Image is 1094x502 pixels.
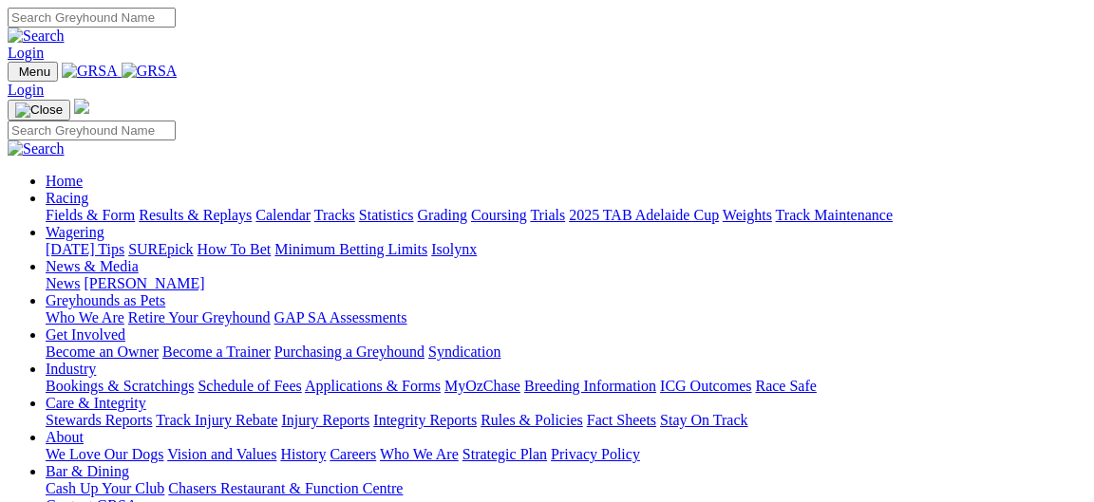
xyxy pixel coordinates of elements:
div: Greyhounds as Pets [46,309,1086,326]
a: Cash Up Your Club [46,480,164,496]
a: Weights [723,207,772,223]
a: Become a Trainer [162,344,271,360]
a: Integrity Reports [373,412,477,428]
img: Close [15,102,63,118]
a: Syndication [428,344,500,360]
a: Chasers Restaurant & Function Centre [168,480,403,496]
a: Rules & Policies [481,412,583,428]
a: Schedule of Fees [198,378,301,394]
a: Grading [418,207,467,223]
a: Fields & Form [46,207,135,223]
div: Bar & Dining [46,480,1086,497]
a: Results & Replays [139,207,252,223]
a: History [280,446,326,462]
div: About [46,446,1086,463]
a: Bookings & Scratchings [46,378,194,394]
a: Vision and Values [167,446,276,462]
a: Login [8,82,44,98]
img: Search [8,28,65,45]
a: Care & Integrity [46,395,146,411]
a: [PERSON_NAME] [84,275,204,291]
a: Stewards Reports [46,412,152,428]
a: Trials [530,207,565,223]
img: logo-grsa-white.png [74,99,89,114]
a: Stay On Track [660,412,747,428]
span: Menu [19,65,50,79]
a: Track Injury Rebate [156,412,277,428]
a: Fact Sheets [587,412,656,428]
a: SUREpick [128,241,193,257]
a: Careers [330,446,376,462]
button: Toggle navigation [8,62,58,82]
div: Wagering [46,241,1086,258]
a: Home [46,173,83,189]
a: Statistics [359,207,414,223]
a: Become an Owner [46,344,159,360]
div: Care & Integrity [46,412,1086,429]
a: About [46,429,84,445]
a: Who We Are [46,309,124,325]
a: Login [8,45,44,61]
a: Industry [46,361,96,377]
a: Track Maintenance [776,207,893,223]
a: Privacy Policy [551,446,640,462]
a: 2025 TAB Adelaide Cup [569,207,719,223]
a: Minimum Betting Limits [274,241,427,257]
a: ICG Outcomes [660,378,751,394]
img: Search [8,140,65,158]
img: GRSA [122,63,178,80]
a: Isolynx [431,241,477,257]
img: GRSA [62,63,118,80]
div: Racing [46,207,1086,224]
a: Who We Are [380,446,459,462]
a: Race Safe [755,378,816,394]
a: Breeding Information [524,378,656,394]
a: Calendar [255,207,311,223]
a: News [46,275,80,291]
a: Racing [46,190,88,206]
a: Coursing [471,207,527,223]
a: Injury Reports [281,412,369,428]
a: How To Bet [198,241,272,257]
input: Search [8,121,176,140]
div: Industry [46,378,1086,395]
a: Tracks [314,207,355,223]
a: Strategic Plan [462,446,547,462]
input: Search [8,8,176,28]
a: Greyhounds as Pets [46,292,165,308]
a: Purchasing a Greyhound [274,344,424,360]
a: [DATE] Tips [46,241,124,257]
a: Retire Your Greyhound [128,309,271,325]
a: Wagering [46,224,104,240]
a: GAP SA Assessments [274,309,407,325]
div: News & Media [46,275,1086,292]
a: Applications & Forms [305,378,441,394]
div: Get Involved [46,344,1086,361]
button: Toggle navigation [8,100,70,121]
a: Get Involved [46,326,125,343]
a: MyOzChase [444,378,520,394]
a: Bar & Dining [46,463,129,479]
a: News & Media [46,258,139,274]
a: We Love Our Dogs [46,446,163,462]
